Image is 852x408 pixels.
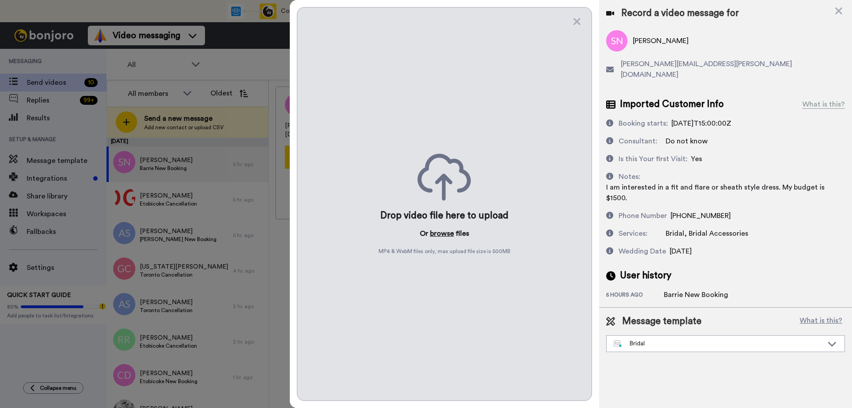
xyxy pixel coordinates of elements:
div: Bridal [614,339,823,348]
span: Do not know [666,138,708,145]
div: Wedding Date [619,246,666,257]
div: Is this Your first Visit: [619,154,687,164]
div: Drop video file here to upload [380,210,509,222]
span: [PHONE_NUMBER] [671,212,731,219]
div: Consultant: [619,136,657,147]
span: [DATE] [670,248,692,255]
div: 5 hours ago [606,291,664,300]
button: browse [430,228,454,239]
div: Notes: [619,171,640,182]
span: User history [620,269,671,282]
span: Imported Customer Info [620,98,724,111]
span: MP4 & WebM files only, max upload file size is 500 MB [379,248,510,255]
div: Services: [619,228,647,239]
span: Yes [691,155,702,162]
div: Barrie New Booking [664,289,728,300]
div: What is this? [802,99,845,110]
span: Message template [622,315,702,328]
button: What is this? [797,315,845,328]
p: Or files [420,228,469,239]
span: I am interested in a fit and flare or sheath style dress. My budget is $1500. [606,184,824,202]
div: Booking starts: [619,118,668,129]
span: Bridal, Bridal Accessories [666,230,748,237]
span: [DATE]T15:00:00Z [671,120,731,127]
div: Phone Number [619,210,667,221]
img: nextgen-template.svg [614,341,622,348]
